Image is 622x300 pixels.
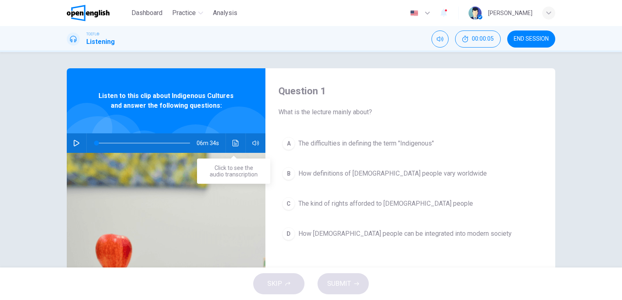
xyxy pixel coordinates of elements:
[278,224,542,244] button: DHow [DEMOGRAPHIC_DATA] people can be integrated into modern society
[278,163,542,184] button: BHow definitions of [DEMOGRAPHIC_DATA] people vary worldwide
[128,6,166,20] button: Dashboard
[86,37,115,47] h1: Listening
[298,139,434,148] span: The difficulties in defining the term "Indigenous"
[278,107,542,117] span: What is the lecture mainly about?
[455,30,501,48] button: 00:00:05
[278,85,542,98] h4: Question 1
[282,167,295,180] div: B
[282,197,295,210] div: C
[278,133,542,154] button: AThe difficulties in defining the term "Indigenous"
[172,8,196,18] span: Practice
[282,227,295,240] div: D
[455,30,501,48] div: Hide
[169,6,206,20] button: Practice
[197,159,270,184] div: Click to see the audio transcription
[298,169,487,178] span: How definitions of [DEMOGRAPHIC_DATA] people vary worldwide
[86,31,99,37] span: TOEFL®
[67,5,110,21] img: OpenEnglish logo
[93,91,239,111] span: Listen to this clip about Indigenous Cultures and answer the following questions:
[197,133,226,153] span: 06m 34s
[229,133,242,153] button: Click to see the audio transcription
[210,6,241,20] button: Analysis
[131,8,162,18] span: Dashboard
[298,199,473,209] span: The kind of rights afforded to [DEMOGRAPHIC_DATA] people
[278,193,542,214] button: CThe kind of rights afforded to [DEMOGRAPHIC_DATA] people
[213,8,237,18] span: Analysis
[431,30,449,48] div: Mute
[469,7,482,20] img: Profile picture
[507,30,555,48] button: END SESSION
[282,137,295,150] div: A
[488,8,532,18] div: [PERSON_NAME]
[514,36,549,42] span: END SESSION
[298,229,512,239] span: How [DEMOGRAPHIC_DATA] people can be integrated into modern society
[67,5,128,21] a: OpenEnglish logo
[409,10,419,16] img: en
[472,36,494,42] span: 00:00:05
